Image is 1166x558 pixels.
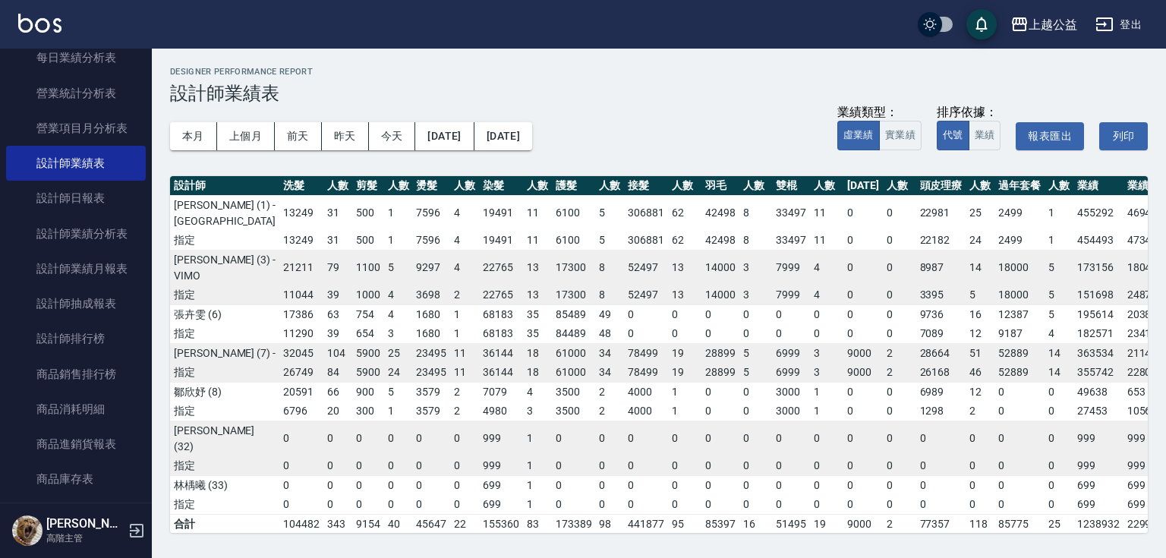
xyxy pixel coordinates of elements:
[916,324,966,344] td: 7089
[994,304,1045,324] td: 12387
[479,382,523,402] td: 7079
[772,304,810,324] td: 0
[837,121,880,150] button: 虛業績
[739,324,773,344] td: 0
[323,402,352,421] td: 20
[450,363,479,383] td: 11
[384,324,413,344] td: 3
[323,250,352,285] td: 79
[523,304,552,324] td: 35
[352,324,384,344] td: 654
[843,176,883,196] th: [DATE]
[523,343,552,363] td: 18
[6,321,146,356] a: 設計師排行榜
[966,195,994,231] td: 25
[883,176,916,196] th: 人數
[937,121,969,150] button: 代號
[523,176,552,196] th: 人數
[772,324,810,344] td: 0
[6,357,146,392] a: 商品銷售排行榜
[352,285,384,305] td: 1000
[739,195,773,231] td: 8
[1045,304,1073,324] td: 5
[323,231,352,251] td: 31
[384,304,413,324] td: 4
[170,176,279,196] th: 設計師
[279,176,323,196] th: 洗髮
[552,176,596,196] th: 護髮
[739,343,773,363] td: 5
[883,382,916,402] td: 0
[883,304,916,324] td: 0
[624,343,668,363] td: 78499
[966,176,994,196] th: 人數
[412,195,450,231] td: 7596
[279,304,323,324] td: 17386
[170,304,279,324] td: 張卉雯 (6)
[412,402,450,421] td: 3579
[450,195,479,231] td: 4
[279,285,323,305] td: 11044
[384,195,413,231] td: 1
[279,250,323,285] td: 21211
[412,382,450,402] td: 3579
[668,363,701,383] td: 19
[552,304,596,324] td: 85489
[883,285,916,305] td: 0
[12,515,43,546] img: Person
[1073,382,1123,402] td: 49638
[1073,363,1123,383] td: 355742
[523,402,552,421] td: 3
[668,382,701,402] td: 1
[384,176,413,196] th: 人數
[843,304,883,324] td: 0
[668,285,701,305] td: 13
[810,343,843,363] td: 3
[552,343,596,363] td: 61000
[1073,176,1123,196] th: 業績
[1045,382,1073,402] td: 0
[843,324,883,344] td: 0
[479,304,523,324] td: 68183
[6,286,146,321] a: 設計師抽成報表
[916,195,966,231] td: 22981
[523,231,552,251] td: 11
[1073,231,1123,251] td: 454493
[966,382,994,402] td: 12
[883,195,916,231] td: 0
[624,195,668,231] td: 306881
[595,382,624,402] td: 2
[1045,195,1073,231] td: 1
[916,250,966,285] td: 8987
[883,250,916,285] td: 0
[916,304,966,324] td: 9736
[170,363,279,383] td: 指定
[18,14,61,33] img: Logo
[1073,343,1123,363] td: 363534
[552,324,596,344] td: 84489
[595,363,624,383] td: 34
[6,76,146,111] a: 營業統計分析表
[279,402,323,421] td: 6796
[6,146,146,181] a: 設計師業績表
[739,231,773,251] td: 8
[966,363,994,383] td: 46
[668,231,701,251] td: 62
[668,195,701,231] td: 62
[994,195,1045,231] td: 2499
[668,176,701,196] th: 人數
[701,324,739,344] td: 0
[384,343,413,363] td: 25
[6,392,146,427] a: 商品消耗明細
[739,285,773,305] td: 3
[170,83,1148,104] h3: 設計師業績表
[450,176,479,196] th: 人數
[916,343,966,363] td: 28664
[1073,304,1123,324] td: 195614
[412,285,450,305] td: 3698
[369,122,416,150] button: 今天
[701,285,739,305] td: 14000
[6,251,146,286] a: 設計師業績月報表
[1029,15,1077,34] div: 上越公益
[916,382,966,402] td: 6989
